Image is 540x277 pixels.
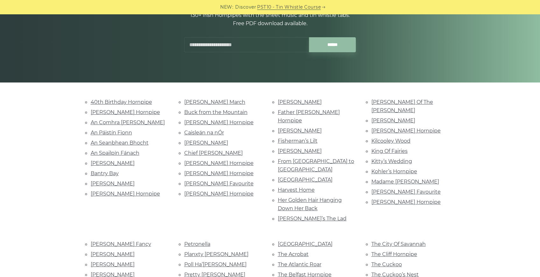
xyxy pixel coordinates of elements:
span: Discover [235,4,256,11]
a: Fisherman’s Lilt [278,138,318,144]
a: [PERSON_NAME] Favourite [184,181,254,187]
a: [PERSON_NAME] Favourite [371,189,441,195]
a: [GEOGRAPHIC_DATA] [278,177,333,183]
a: Poll Ha’[PERSON_NAME] [184,261,247,267]
a: From [GEOGRAPHIC_DATA] to [GEOGRAPHIC_DATA] [278,158,354,173]
a: Madame [PERSON_NAME] [371,179,439,185]
a: Chief [PERSON_NAME] [184,150,243,156]
a: Buck from the Mountain [184,109,248,115]
a: King Of Fairies [371,148,408,154]
a: [PERSON_NAME]’s The Lad [278,216,347,222]
a: Kitty’s Wedding [371,158,412,164]
a: Harvest Home [278,187,315,193]
a: Kilcooley Wood [371,138,410,144]
a: [PERSON_NAME] [278,99,322,105]
a: Kohler’s Hornpipe [371,168,417,174]
a: The Atlantic Roar [278,261,321,267]
a: [PERSON_NAME] [184,140,228,146]
a: [PERSON_NAME] [91,251,135,257]
a: [PERSON_NAME] Hornpipe [91,109,160,115]
a: [PERSON_NAME] Of The [PERSON_NAME] [371,99,433,113]
a: [PERSON_NAME] Hornpipe [91,191,160,197]
a: [GEOGRAPHIC_DATA] [278,241,333,247]
a: 40th Birthday Hornpipe [91,99,152,105]
a: [PERSON_NAME] Hornpipe [184,191,254,197]
a: [PERSON_NAME] Hornpipe [184,119,254,125]
a: The Cliff Hornpipe [371,251,417,257]
a: [PERSON_NAME] [278,148,322,154]
a: An Comhra [PERSON_NAME] [91,119,165,125]
a: [PERSON_NAME] [91,160,135,166]
a: [PERSON_NAME] Hornpipe [184,170,254,176]
a: [PERSON_NAME] Hornpipe [184,160,254,166]
a: [PERSON_NAME] [91,181,135,187]
p: 130+ Irish Hornpipes with the sheet music and tin whistle tabs. Free PDF download available. [184,11,356,28]
a: Father [PERSON_NAME] Hornpipe [278,109,340,124]
a: [PERSON_NAME] Hornpipe [371,199,441,205]
a: The City Of Savannah [371,241,426,247]
a: [PERSON_NAME] Hornpipe [371,128,441,134]
a: An Páistín Fionn [91,130,132,136]
a: The Cuckoo [371,261,402,267]
a: The Acrobat [278,251,309,257]
a: [PERSON_NAME] Fancy [91,241,151,247]
a: An Seanbhean Bhocht [91,140,149,146]
a: Caisleán na nÓr [184,130,224,136]
a: [PERSON_NAME] [278,128,322,134]
a: [PERSON_NAME] March [184,99,245,105]
a: [PERSON_NAME] [91,261,135,267]
a: Petronella [184,241,210,247]
span: NEW: [220,4,233,11]
a: Bantry Bay [91,170,119,176]
a: PST10 - Tin Whistle Course [257,4,321,11]
a: An Spailpín Fánach [91,150,139,156]
a: Planxty [PERSON_NAME] [184,251,249,257]
a: Her Golden Hair Hanging Down Her Back [278,197,342,211]
a: [PERSON_NAME] [371,117,415,124]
